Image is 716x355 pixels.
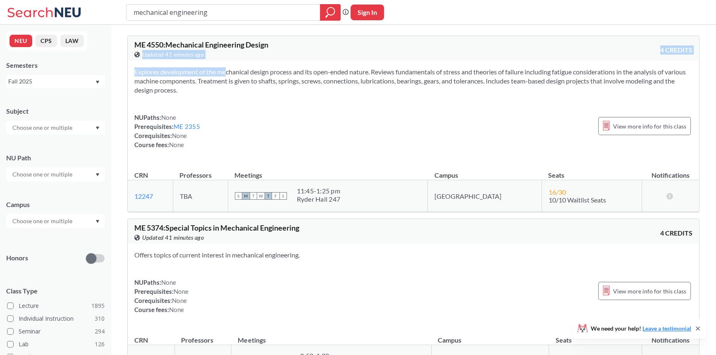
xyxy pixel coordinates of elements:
[169,141,184,148] span: None
[169,306,184,313] span: None
[95,81,100,84] svg: Dropdown arrow
[228,162,428,180] th: Meetings
[95,220,100,223] svg: Dropdown arrow
[60,35,84,47] button: LAW
[95,126,100,130] svg: Dropdown arrow
[660,45,692,55] span: 4 CREDITS
[134,250,692,260] section: Offers topics of current interest in mechanical engineering.
[428,162,542,180] th: Campus
[613,121,686,131] span: View more info for this class
[6,286,105,295] span: Class Type
[134,40,268,49] span: ME 4550 : Mechanical Engineering Design
[7,300,105,311] label: Lecture
[6,61,105,70] div: Semesters
[95,340,105,349] span: 126
[91,301,105,310] span: 1895
[134,171,148,180] div: CRN
[174,288,189,295] span: None
[272,192,279,200] span: F
[172,297,187,304] span: None
[95,327,105,336] span: 294
[542,162,642,180] th: Seats
[320,4,341,21] div: magnifying glass
[8,123,78,133] input: Choose one or multiple
[642,325,691,332] a: Leave a testimonial
[297,195,341,203] div: Ryder Hall 247
[242,192,250,200] span: M
[7,339,105,350] label: Lab
[642,162,699,180] th: Notifications
[235,192,242,200] span: S
[613,286,686,296] span: View more info for this class
[174,123,200,130] a: ME 2355
[431,327,549,345] th: Campus
[8,169,78,179] input: Choose one or multiple
[8,77,95,86] div: Fall 2025
[7,326,105,337] label: Seminar
[6,167,105,181] div: Dropdown arrow
[6,107,105,116] div: Subject
[134,67,692,95] section: Explores development of the mechanical design process and its open-ended nature. Reviews fundamen...
[142,233,204,242] span: Updated 41 minutes ago
[134,336,148,345] div: CRN
[6,153,105,162] div: NU Path
[549,327,642,345] th: Seats
[428,180,542,212] td: [GEOGRAPHIC_DATA]
[7,313,105,324] label: Individual Instruction
[549,188,566,196] span: 16 / 30
[591,326,691,331] span: We need your help!
[257,192,265,200] span: W
[134,278,189,314] div: NUPaths: Prerequisites: Corequisites: Course fees:
[161,279,176,286] span: None
[549,196,606,204] span: 10/10 Waitlist Seats
[134,223,299,232] span: ME 5374 : Special Topics in Mechanical Engineering
[95,173,100,176] svg: Dropdown arrow
[297,187,341,195] div: 11:45 - 1:25 pm
[173,180,228,212] td: TBA
[265,192,272,200] span: T
[134,113,200,149] div: NUPaths: Prerequisites: Corequisites: Course fees:
[325,7,335,18] svg: magnifying glass
[6,200,105,209] div: Campus
[279,192,287,200] span: S
[173,162,228,180] th: Professors
[174,327,231,345] th: Professors
[351,5,384,20] button: Sign In
[172,132,187,139] span: None
[134,192,153,200] a: 12247
[36,35,57,47] button: CPS
[161,114,176,121] span: None
[95,314,105,323] span: 310
[6,121,105,135] div: Dropdown arrow
[10,35,32,47] button: NEU
[6,214,105,228] div: Dropdown arrow
[6,75,105,88] div: Fall 2025Dropdown arrow
[6,253,28,263] p: Honors
[133,5,314,19] input: Class, professor, course number, "phrase"
[231,327,431,345] th: Meetings
[142,50,204,59] span: Updated 41 minutes ago
[660,229,692,238] span: 4 CREDITS
[8,216,78,226] input: Choose one or multiple
[250,192,257,200] span: T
